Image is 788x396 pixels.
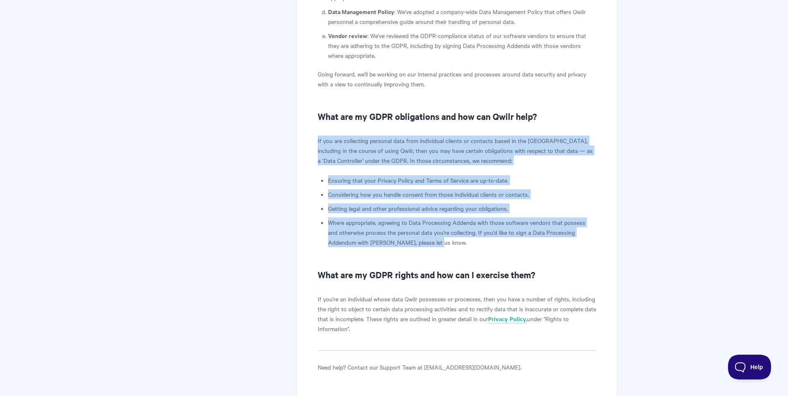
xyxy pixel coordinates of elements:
[328,203,596,213] li: Getting legal and other professional advice regarding your obligations.
[328,7,596,26] li: : We've adopted a company-wide Data Management Policy that offers Qwilr personnel a comprehensive...
[318,69,596,89] p: Going forward, we'll be working on our internal practices and processes around data security and ...
[328,175,596,185] li: Ensuring that your Privacy Policy and Terms of Service are up-to-date.
[318,268,596,281] h2: What are my GDPR rights and how can I exercise them?
[318,136,596,165] p: If you are collecting personal data from individual clients or contacts based in the [GEOGRAPHIC_...
[318,110,596,123] h2: What are my GDPR obligations and how can Qwilr help?
[328,31,367,40] strong: Vendor review
[328,217,596,247] li: Where appropriate, agreeing to Data Processing Addenda with those software vendors that possess a...
[728,355,771,379] iframe: Toggle Customer Support
[318,294,596,334] p: If you're an individual whose data Qwilr possesses or processes, then you have a number of rights...
[328,31,596,60] li: : We've reviewed the GDPR-compliance status of our software vendors to ensure that they are adher...
[328,7,394,16] strong: Data Management Policy
[488,315,527,324] a: Privacy Policy,
[318,362,596,372] p: Need help? Contact our Support Team at [EMAIL_ADDRESS][DOMAIN_NAME].
[328,189,596,199] li: Considering how you handle consent from those individual clients or contacts.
